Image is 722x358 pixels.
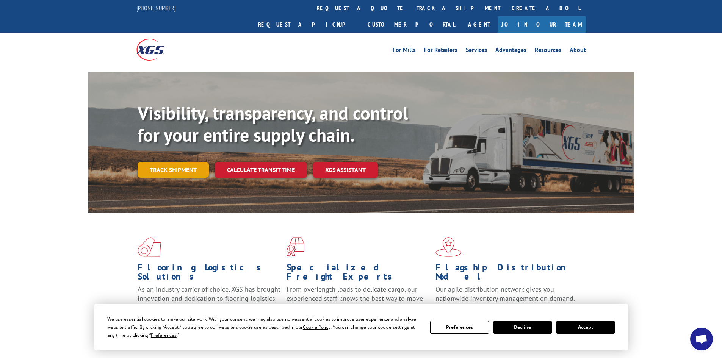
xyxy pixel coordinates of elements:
h1: Flagship Distribution Model [435,263,579,285]
a: Track shipment [138,162,209,178]
a: Join Our Team [498,16,586,33]
a: Services [466,47,487,55]
a: About [570,47,586,55]
button: Preferences [430,321,489,334]
button: Accept [556,321,615,334]
a: Agent [460,16,498,33]
span: Preferences [151,332,177,338]
a: Resources [535,47,561,55]
div: We use essential cookies to make our site work. With your consent, we may also use non-essential ... [107,315,421,339]
span: As an industry carrier of choice, XGS has brought innovation and dedication to flooring logistics... [138,285,280,312]
span: Cookie Policy [303,324,330,330]
a: XGS ASSISTANT [313,162,378,178]
div: Open chat [690,328,713,350]
a: [PHONE_NUMBER] [136,4,176,12]
img: xgs-icon-flagship-distribution-model-red [435,237,462,257]
p: From overlength loads to delicate cargo, our experienced staff knows the best way to move your fr... [287,285,430,319]
a: For Mills [393,47,416,55]
a: Calculate transit time [215,162,307,178]
button: Decline [493,321,552,334]
h1: Flooring Logistics Solutions [138,263,281,285]
a: Customer Portal [362,16,460,33]
span: Our agile distribution network gives you nationwide inventory management on demand. [435,285,575,303]
div: Cookie Consent Prompt [94,304,628,350]
img: xgs-icon-total-supply-chain-intelligence-red [138,237,161,257]
img: xgs-icon-focused-on-flooring-red [287,237,304,257]
a: Advantages [495,47,526,55]
a: Request a pickup [252,16,362,33]
b: Visibility, transparency, and control for your entire supply chain. [138,101,408,147]
a: For Retailers [424,47,457,55]
h1: Specialized Freight Experts [287,263,430,285]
